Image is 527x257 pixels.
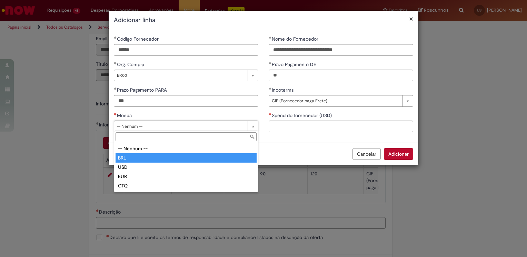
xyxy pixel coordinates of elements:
div: GTQ [116,181,257,191]
div: -- Nenhum -- [116,144,257,153]
div: USD [116,163,257,172]
div: EUR [116,172,257,181]
div: BRL [116,153,257,163]
ul: Moeda [114,143,258,192]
